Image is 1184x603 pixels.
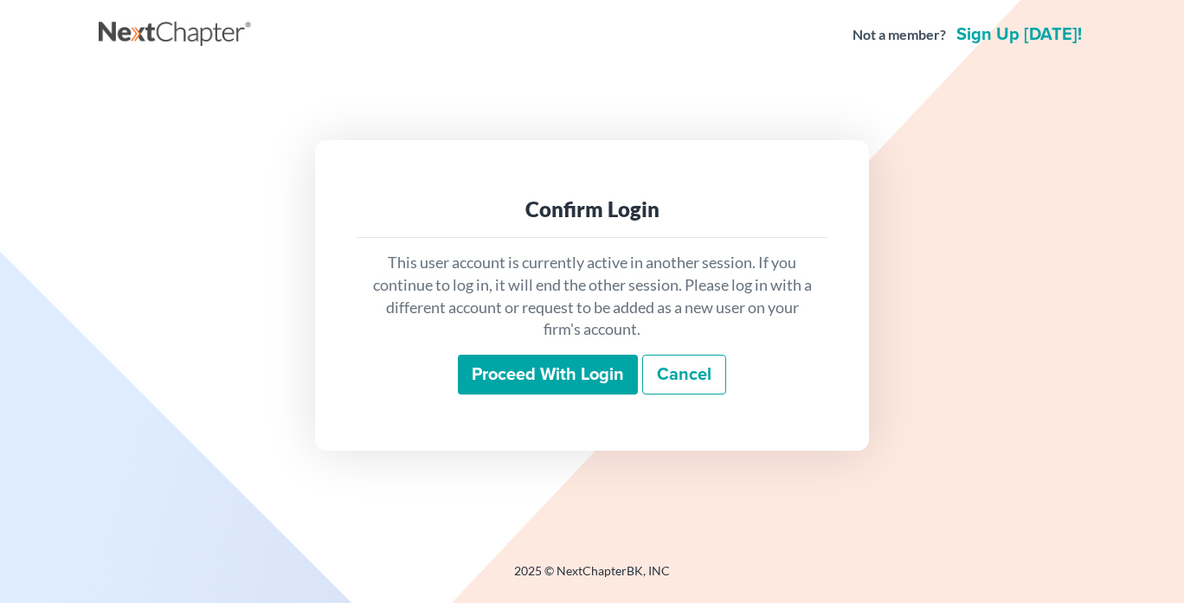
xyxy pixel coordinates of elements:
a: Cancel [642,355,726,395]
div: 2025 © NextChapterBK, INC [99,562,1085,593]
input: Proceed with login [458,355,638,395]
p: This user account is currently active in another session. If you continue to log in, it will end ... [370,252,814,341]
strong: Not a member? [853,25,946,45]
a: Sign up [DATE]! [953,26,1085,43]
div: Confirm Login [370,196,814,223]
